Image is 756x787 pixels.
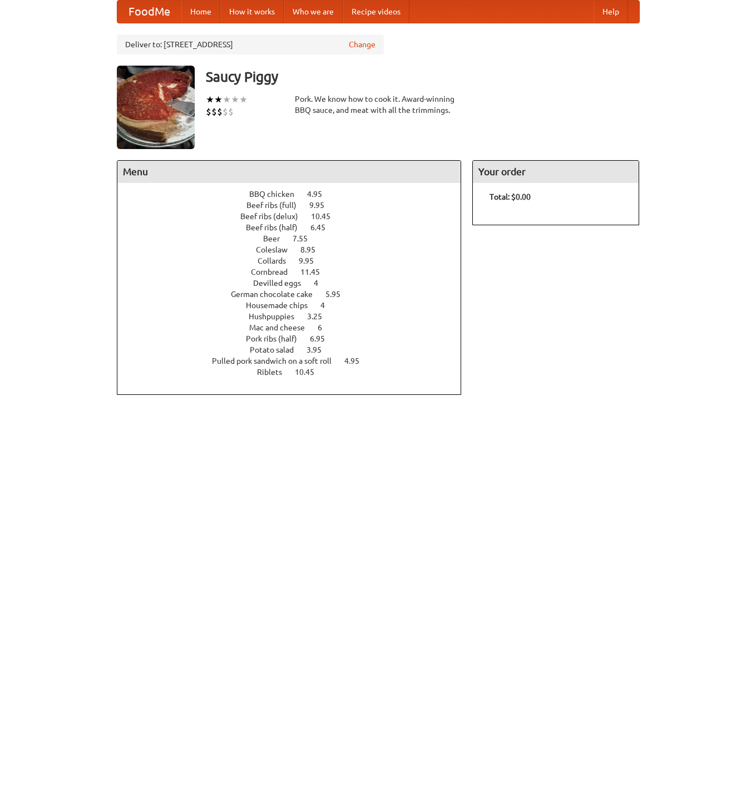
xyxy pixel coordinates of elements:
[344,357,370,365] span: 4.95
[231,290,324,299] span: German chocolate cake
[239,93,248,106] li: ★
[258,256,334,265] a: Collards 9.95
[117,161,461,183] h4: Menu
[300,268,331,276] span: 11.45
[250,345,342,354] a: Potato salad 3.95
[295,93,462,116] div: Pork. We know how to cook it. Award-winning BBQ sauce, and meat with all the trimmings.
[206,66,640,88] h3: Saucy Piggy
[246,334,308,343] span: Pork ribs (half)
[117,66,195,149] img: angular.jpg
[206,93,214,106] li: ★
[206,106,211,118] li: $
[311,212,342,221] span: 10.45
[249,312,343,321] a: Hushpuppies 3.25
[240,212,309,221] span: Beef ribs (delux)
[217,106,223,118] li: $
[231,93,239,106] li: ★
[320,301,336,310] span: 4
[249,190,305,199] span: BBQ chicken
[258,256,297,265] span: Collards
[256,245,299,254] span: Coleslaw
[307,190,333,199] span: 4.95
[284,1,343,23] a: Who we are
[249,312,305,321] span: Hushpuppies
[257,368,293,377] span: Riblets
[246,223,346,232] a: Beef ribs (half) 6.45
[310,334,336,343] span: 6.95
[325,290,352,299] span: 5.95
[240,212,351,221] a: Beef ribs (delux) 10.45
[117,1,181,23] a: FoodMe
[249,190,343,199] a: BBQ chicken 4.95
[211,106,217,118] li: $
[117,34,384,55] div: Deliver to: [STREET_ADDRESS]
[231,290,361,299] a: German chocolate cake 5.95
[343,1,409,23] a: Recipe videos
[251,268,340,276] a: Cornbread 11.45
[246,301,319,310] span: Housemade chips
[246,201,308,210] span: Beef ribs (full)
[253,279,312,288] span: Devilled eggs
[309,201,335,210] span: 9.95
[249,323,343,332] a: Mac and cheese 6
[246,301,345,310] a: Housemade chips 4
[223,106,228,118] li: $
[349,39,375,50] a: Change
[212,357,343,365] span: Pulled pork sandwich on a soft roll
[299,256,325,265] span: 9.95
[220,1,284,23] a: How it works
[251,268,299,276] span: Cornbread
[295,368,325,377] span: 10.45
[228,106,234,118] li: $
[314,279,329,288] span: 4
[249,323,316,332] span: Mac and cheese
[214,93,223,106] li: ★
[307,312,333,321] span: 3.25
[473,161,639,183] h4: Your order
[307,345,333,354] span: 3.95
[181,1,220,23] a: Home
[253,279,339,288] a: Devilled eggs 4
[300,245,327,254] span: 8.95
[212,357,380,365] a: Pulled pork sandwich on a soft roll 4.95
[256,245,336,254] a: Coleslaw 8.95
[490,192,531,201] b: Total: $0.00
[223,93,231,106] li: ★
[246,223,309,232] span: Beef ribs (half)
[310,223,337,232] span: 6.45
[246,201,345,210] a: Beef ribs (full) 9.95
[246,334,345,343] a: Pork ribs (half) 6.95
[263,234,291,243] span: Beer
[250,345,305,354] span: Potato salad
[293,234,319,243] span: 7.55
[318,323,333,332] span: 6
[257,368,335,377] a: Riblets 10.45
[263,234,328,243] a: Beer 7.55
[594,1,628,23] a: Help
